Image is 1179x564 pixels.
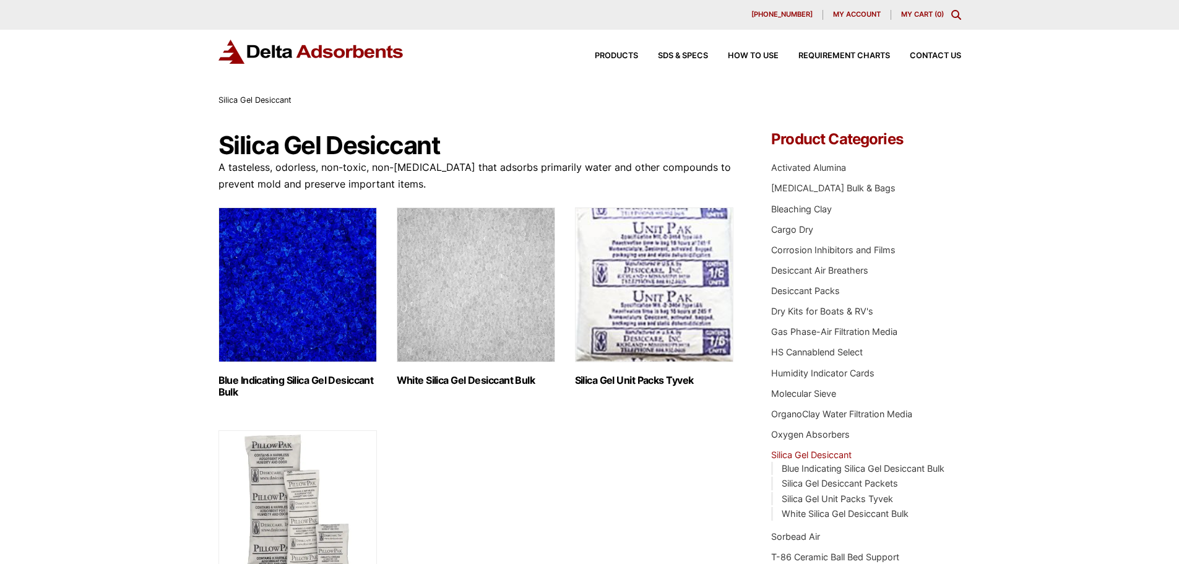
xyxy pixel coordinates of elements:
a: Cargo Dry [771,224,813,235]
a: SDS & SPECS [638,52,708,60]
a: Sorbead Air [771,531,820,542]
a: How to Use [708,52,779,60]
a: Blue Indicating Silica Gel Desiccant Bulk [782,463,944,474]
img: White Silica Gel Desiccant Bulk [397,207,555,362]
a: HS Cannablend Select [771,347,863,357]
span: How to Use [728,52,779,60]
a: Requirement Charts [779,52,890,60]
a: Humidity Indicator Cards [771,368,875,378]
h4: Product Categories [771,132,961,147]
div: Toggle Modal Content [951,10,961,20]
a: My Cart (0) [901,10,944,19]
a: OrganoClay Water Filtration Media [771,409,912,419]
a: Dry Kits for Boats & RV's [771,306,873,316]
a: Visit product category White Silica Gel Desiccant Bulk [397,207,555,386]
img: Silica Gel Unit Packs Tyvek [575,207,733,362]
p: A tasteless, odorless, non-toxic, non-[MEDICAL_DATA] that adsorbs primarily water and other compo... [218,159,735,193]
span: [PHONE_NUMBER] [751,11,813,18]
a: Silica Gel Desiccant [771,449,852,460]
a: Contact Us [890,52,961,60]
img: Delta Adsorbents [218,40,404,64]
a: My account [823,10,891,20]
span: Requirement Charts [798,52,890,60]
h2: Blue Indicating Silica Gel Desiccant Bulk [218,375,377,398]
h2: White Silica Gel Desiccant Bulk [397,375,555,386]
a: Visit product category Blue Indicating Silica Gel Desiccant Bulk [218,207,377,398]
h1: Silica Gel Desiccant [218,132,735,159]
a: Products [575,52,638,60]
a: Silica Gel Unit Packs Tyvek [782,493,893,504]
span: Silica Gel Desiccant [218,95,292,105]
a: White Silica Gel Desiccant Bulk [782,508,909,519]
a: Desiccant Packs [771,285,840,296]
span: My account [833,11,881,18]
span: Contact Us [910,52,961,60]
span: Products [595,52,638,60]
a: Visit product category Silica Gel Unit Packs Tyvek [575,207,733,386]
span: 0 [937,10,941,19]
a: [PHONE_NUMBER] [741,10,823,20]
a: T-86 Ceramic Ball Bed Support [771,552,899,562]
a: Corrosion Inhibitors and Films [771,245,896,255]
a: Desiccant Air Breathers [771,265,868,275]
a: Oxygen Absorbers [771,429,850,440]
span: SDS & SPECS [658,52,708,60]
a: Molecular Sieve [771,388,836,399]
a: [MEDICAL_DATA] Bulk & Bags [771,183,896,193]
h2: Silica Gel Unit Packs Tyvek [575,375,733,386]
a: Bleaching Clay [771,204,832,214]
a: Silica Gel Desiccant Packets [782,478,898,488]
a: Activated Alumina [771,162,846,173]
img: Blue Indicating Silica Gel Desiccant Bulk [218,207,377,362]
a: Gas Phase-Air Filtration Media [771,326,897,337]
